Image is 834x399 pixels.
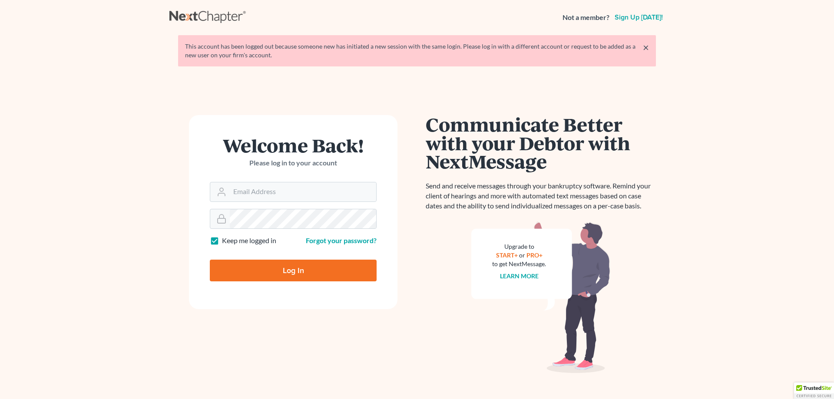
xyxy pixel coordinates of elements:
a: Learn more [500,272,539,280]
p: Send and receive messages through your bankruptcy software. Remind your client of hearings and mo... [426,181,656,211]
div: to get NextMessage. [492,260,546,268]
img: nextmessage_bg-59042aed3d76b12b5cd301f8e5b87938c9018125f34e5fa2b7a6b67550977c72.svg [471,221,610,373]
div: TrustedSite Certified [794,383,834,399]
p: Please log in to your account [210,158,377,168]
a: × [643,42,649,53]
div: Upgrade to [492,242,546,251]
h1: Communicate Better with your Debtor with NextMessage [426,115,656,171]
input: Email Address [230,182,376,201]
input: Log In [210,260,377,281]
h1: Welcome Back! [210,136,377,155]
a: Sign up [DATE]! [613,14,665,21]
label: Keep me logged in [222,236,276,246]
a: PRO+ [526,251,543,259]
a: Forgot your password? [306,236,377,244]
div: This account has been logged out because someone new has initiated a new session with the same lo... [185,42,649,59]
a: START+ [496,251,518,259]
strong: Not a member? [563,13,609,23]
span: or [519,251,525,259]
